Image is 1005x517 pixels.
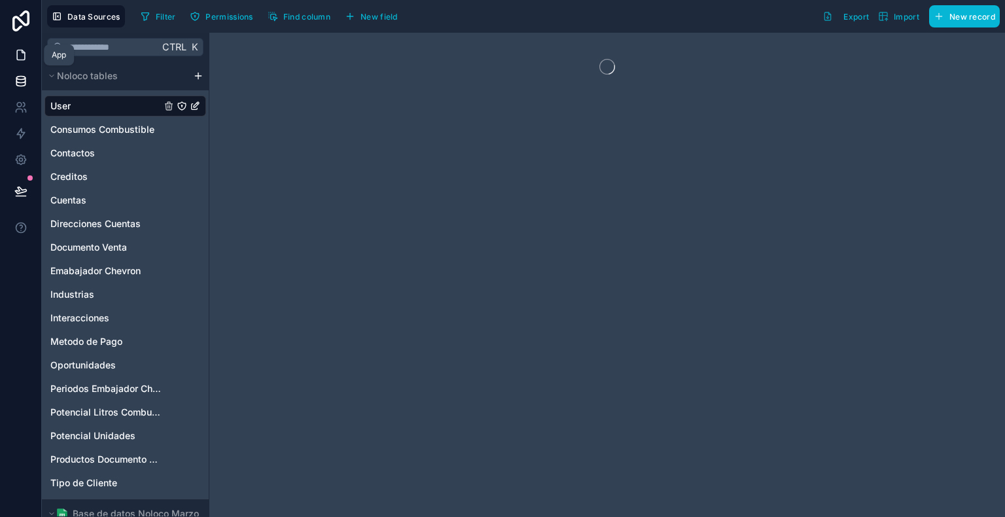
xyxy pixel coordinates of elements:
[263,7,335,26] button: Find column
[340,7,402,26] button: New field
[361,12,398,22] span: New field
[873,5,924,27] button: Import
[924,5,1000,27] a: New record
[190,43,199,52] span: K
[949,12,995,22] span: New record
[156,12,176,22] span: Filter
[185,7,262,26] a: Permissions
[283,12,330,22] span: Find column
[843,12,869,22] span: Export
[894,12,919,22] span: Import
[185,7,257,26] button: Permissions
[135,7,181,26] button: Filter
[929,5,1000,27] button: New record
[47,5,125,27] button: Data Sources
[67,12,120,22] span: Data Sources
[52,50,66,60] div: App
[205,12,253,22] span: Permissions
[818,5,873,27] button: Export
[161,39,188,55] span: Ctrl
